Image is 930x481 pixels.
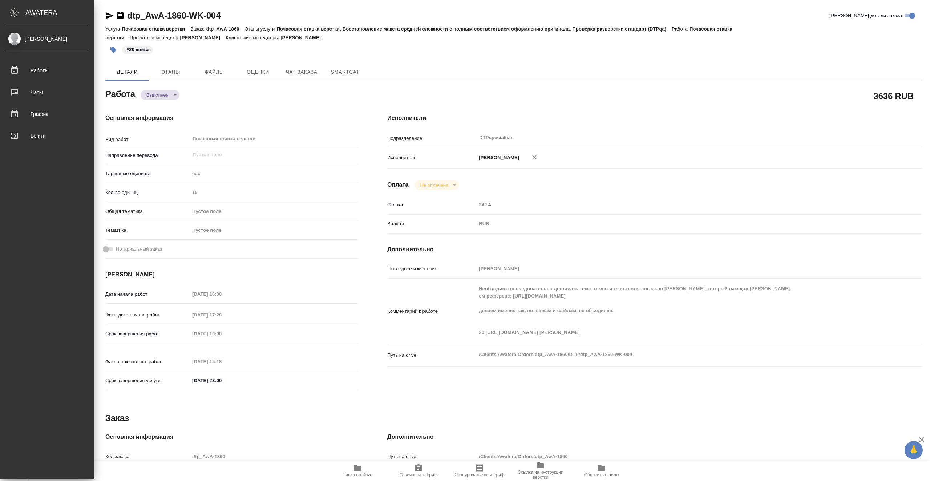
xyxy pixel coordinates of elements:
[116,11,125,20] button: Скопировать ссылку
[328,68,363,77] span: SmartCat
[2,127,93,145] a: Выйти
[122,26,190,32] p: Почасовая ставка верстки
[105,311,190,319] p: Факт. дата начала работ
[105,227,190,234] p: Тематика
[526,149,542,165] button: Удалить исполнителя
[584,472,619,477] span: Обновить файлы
[907,442,920,458] span: 🙏
[387,201,476,209] p: Ставка
[387,220,476,227] p: Валюта
[105,291,190,298] p: Дата начала работ
[190,289,253,299] input: Пустое поле
[130,35,180,40] p: Проектный менеджер
[415,180,459,190] div: Выполнен
[190,375,253,386] input: ✎ Введи что-нибудь
[476,283,877,339] textarea: Необходимо последовательно доставать текст томов и глав книги. согласно [PERSON_NAME], который на...
[153,68,188,77] span: Этапы
[121,46,154,52] span: 20 книга
[144,92,171,98] button: Выполнен
[105,42,121,58] button: Добавить тэг
[25,5,94,20] div: AWATERA
[110,68,145,77] span: Детали
[514,470,567,480] span: Ссылка на инструкции верстки
[105,152,190,159] p: Направление перевода
[190,451,358,462] input: Пустое поле
[190,224,358,237] div: Пустое поле
[387,135,476,142] p: Подразделение
[127,11,221,20] a: dtp_AwA-1860-WK-004
[180,35,226,40] p: [PERSON_NAME]
[245,26,277,32] p: Этапы услуги
[2,105,93,123] a: График
[126,46,149,53] p: #20 книга
[276,26,672,32] p: Почасовая ставка верстки, Восстановление макета средней сложности с полным соответствием оформлен...
[105,170,190,177] p: Тарифные единицы
[190,26,206,32] p: Заказ:
[5,35,89,43] div: [PERSON_NAME]
[476,451,877,462] input: Пустое поле
[190,167,358,180] div: час
[197,68,232,77] span: Файлы
[387,154,476,161] p: Исполнитель
[418,182,450,188] button: Не оплачена
[476,154,519,161] p: [PERSON_NAME]
[105,330,190,337] p: Срок завершения работ
[387,114,922,122] h4: Исполнители
[190,205,358,218] div: Пустое поле
[343,472,372,477] span: Папка на Drive
[226,35,280,40] p: Клиентские менеджеры
[449,461,510,481] button: Скопировать мини-бриф
[105,136,190,143] p: Вид работ
[476,348,877,361] textarea: /Clients/Awatera/Orders/dtp_AwA-1860/DTP/dtp_AwA-1860-WK-004
[387,181,409,189] h4: Оплата
[2,61,93,80] a: Работы
[905,441,923,459] button: 🙏
[399,472,437,477] span: Скопировать бриф
[105,208,190,215] p: Общая тематика
[476,199,877,210] input: Пустое поле
[206,26,245,32] p: dtp_AwA-1860
[387,265,476,272] p: Последнее изменение
[105,433,358,441] h4: Основная информация
[105,412,129,424] h2: Заказ
[571,461,632,481] button: Обновить файлы
[192,150,341,159] input: Пустое поле
[388,461,449,481] button: Скопировать бриф
[830,12,902,19] span: [PERSON_NAME] детали заказа
[192,227,349,234] div: Пустое поле
[672,26,690,32] p: Работа
[105,11,114,20] button: Скопировать ссылку для ЯМессенджера
[105,114,358,122] h4: Основная информация
[105,87,135,100] h2: Работа
[476,263,877,274] input: Пустое поле
[5,109,89,120] div: График
[105,189,190,196] p: Кол-во единиц
[190,356,253,367] input: Пустое поле
[874,90,914,102] h2: 3636 RUB
[190,187,358,198] input: Пустое поле
[5,87,89,98] div: Чаты
[240,68,275,77] span: Оценки
[190,310,253,320] input: Пустое поле
[105,358,190,365] p: Факт. срок заверш. работ
[105,26,122,32] p: Услуга
[454,472,504,477] span: Скопировать мини-бриф
[192,208,349,215] div: Пустое поле
[105,377,190,384] p: Срок завершения услуги
[387,453,476,460] p: Путь на drive
[5,130,89,141] div: Выйти
[284,68,319,77] span: Чат заказа
[387,433,922,441] h4: Дополнительно
[387,308,476,315] p: Комментарий к работе
[141,90,179,100] div: Выполнен
[5,65,89,76] div: Работы
[280,35,326,40] p: [PERSON_NAME]
[387,352,476,359] p: Путь на drive
[327,461,388,481] button: Папка на Drive
[510,461,571,481] button: Ссылка на инструкции верстки
[387,245,922,254] h4: Дополнительно
[476,218,877,230] div: RUB
[105,270,358,279] h4: [PERSON_NAME]
[105,453,190,460] p: Код заказа
[2,83,93,101] a: Чаты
